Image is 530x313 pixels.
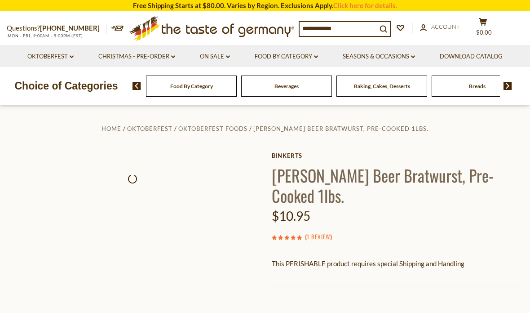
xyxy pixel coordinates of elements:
[354,83,410,89] a: Baking, Cakes, Desserts
[7,33,83,38] span: MON - FRI, 9:00AM - 5:00PM (EST)
[343,52,415,62] a: Seasons & Occasions
[469,83,486,89] a: Breads
[98,52,175,62] a: Christmas - PRE-ORDER
[272,208,310,224] span: $10.95
[431,23,460,30] span: Account
[476,29,492,36] span: $0.00
[280,276,523,287] li: We will ship this product in heat-protective packaging and ice.
[305,232,332,241] span: ( )
[127,125,172,132] a: Oktoberfest
[178,125,247,132] a: Oktoberfest Foods
[102,125,121,132] a: Home
[272,165,523,206] h1: [PERSON_NAME] Beer Bratwurst, Pre-Cooked 1lbs.
[503,82,512,90] img: next arrow
[200,52,230,62] a: On Sale
[170,83,213,89] a: Food By Category
[272,152,523,159] a: Binkerts
[420,22,460,32] a: Account
[7,22,106,34] p: Questions?
[27,52,74,62] a: Oktoberfest
[40,24,100,32] a: [PHONE_NUMBER]
[255,52,318,62] a: Food By Category
[333,1,397,9] a: Click here for details.
[307,232,330,242] a: 1 Review
[272,258,523,269] p: This PERISHABLE product requires special Shipping and Handling
[469,18,496,40] button: $0.00
[440,52,503,62] a: Download Catalog
[132,82,141,90] img: previous arrow
[253,125,428,132] a: [PERSON_NAME] Beer Bratwurst, Pre-Cooked 1lbs.
[274,83,299,89] a: Beverages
